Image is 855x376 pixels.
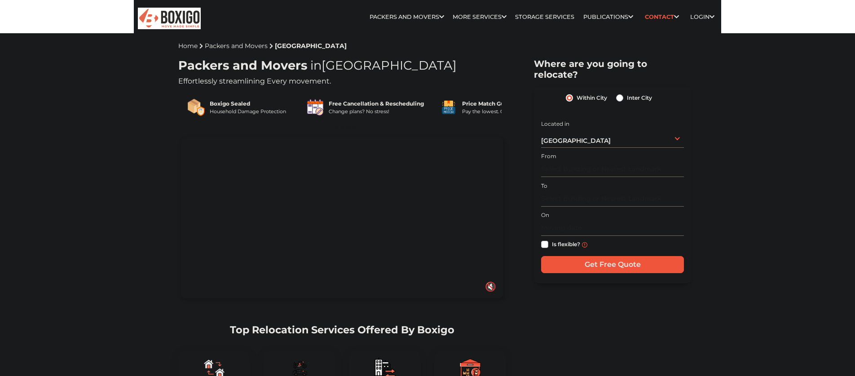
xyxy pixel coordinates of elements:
[329,100,424,108] div: Free Cancellation & Rescheduling
[577,93,607,103] label: Within City
[583,13,633,20] a: Publications
[329,108,424,115] div: Change plans? No stress!
[534,58,691,80] h2: Where are you going to relocate?
[210,100,286,108] div: Boxigo Sealed
[462,108,530,115] div: Pay the lowest. Guaranteed!
[310,58,322,73] span: in
[541,220,684,236] input: Moving date
[187,98,205,116] img: Boxigo Sealed
[541,256,684,273] input: Get Free Quote
[178,77,331,85] span: Effortlessly streamlining Every movement.
[552,239,580,248] label: Is flexible?
[440,98,458,116] img: Price Match Guarantee
[480,276,502,297] button: 🔇
[627,93,652,103] label: Inter City
[181,137,502,298] video: Your browser does not support the video tag.
[370,13,444,20] a: Packers and Movers
[541,211,549,219] label: On
[541,137,611,145] span: [GEOGRAPHIC_DATA]
[178,42,198,50] a: Home
[541,182,547,190] label: To
[515,13,574,20] a: Storage Services
[541,120,569,128] label: Located in
[307,58,457,73] span: [GEOGRAPHIC_DATA]
[541,152,556,160] label: From
[642,10,682,24] a: Contact
[210,108,286,115] div: Household Damage Protection
[205,42,268,50] a: Packers and Movers
[275,42,347,50] a: [GEOGRAPHIC_DATA]
[453,13,507,20] a: More services
[178,324,506,336] h2: Top Relocation Services Offered By Boxigo
[306,98,324,116] img: Free Cancellation & Rescheduling
[462,100,530,108] div: Price Match Guarantee
[582,242,587,248] img: info
[138,8,201,30] img: Boxigo
[178,58,506,73] h1: Packers and Movers
[690,13,714,20] a: Login
[541,191,684,207] input: Select Building or Nearest Landmark
[541,161,684,177] input: Select Building or Nearest Landmark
